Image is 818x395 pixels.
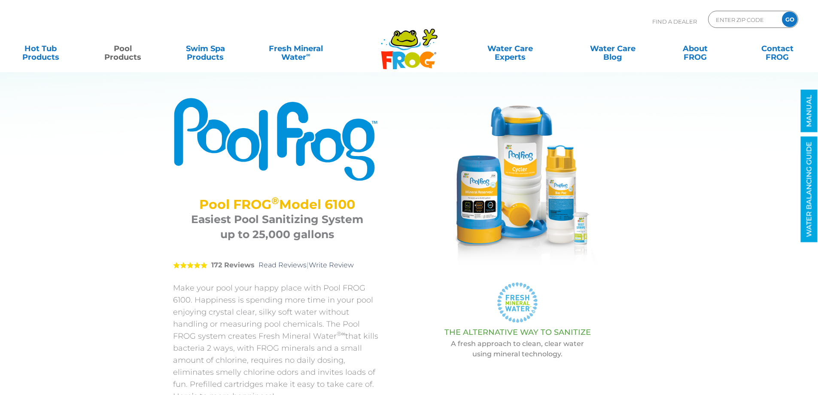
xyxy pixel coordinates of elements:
[663,40,727,57] a: AboutFROG
[306,51,310,58] sup: ∞
[782,12,797,27] input: GO
[211,261,255,269] strong: 172 Reviews
[337,330,346,337] sup: ®∞
[581,40,645,57] a: Water CareBlog
[184,197,371,212] h2: Pool FROG Model 6100
[309,261,354,269] a: Write Review
[258,261,307,269] a: Read Reviews
[173,248,381,282] div: |
[376,17,442,70] img: Frog Products Logo
[173,262,207,269] span: 5
[403,339,633,359] p: A fresh approach to clean, clear water using mineral technology.
[271,195,279,207] sup: ®
[91,40,155,57] a: PoolProducts
[255,40,336,57] a: Fresh MineralWater∞
[652,11,697,32] p: Find A Dealer
[801,90,818,132] a: MANUAL
[458,40,562,57] a: Water CareExperts
[801,137,818,242] a: WATER BALANCING GUIDE
[173,40,237,57] a: Swim SpaProducts
[173,97,381,182] img: Product Logo
[745,40,809,57] a: ContactFROG
[184,212,371,242] h3: Easiest Pool Sanitizing System up to 25,000 gallons
[403,328,633,337] h3: THE ALTERNATIVE WAY TO SANITIZE
[9,40,73,57] a: Hot TubProducts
